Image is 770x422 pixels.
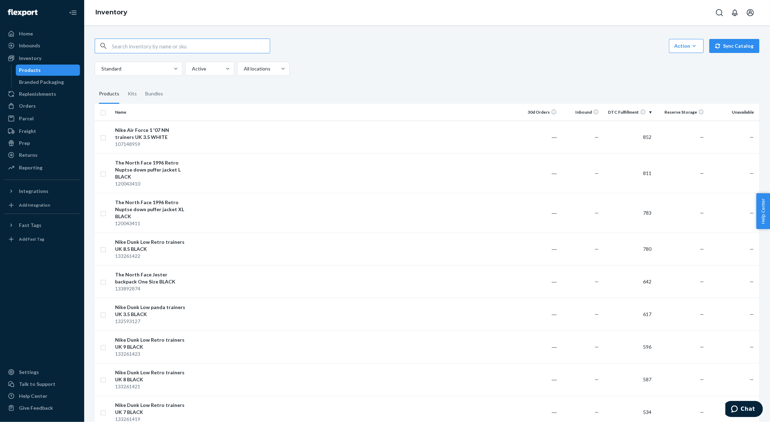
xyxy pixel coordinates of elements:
[4,402,80,414] button: Give Feedback
[90,2,133,23] ol: breadcrumbs
[115,271,188,285] div: The North Face Jester backpack One Size BLACK
[595,409,599,415] span: —
[595,134,599,140] span: —
[16,65,80,76] a: Products
[19,30,33,37] div: Home
[4,390,80,402] a: Help Center
[4,100,80,112] a: Orders
[4,220,80,231] button: Fast Tags
[95,8,127,16] a: Inventory
[595,344,599,350] span: —
[16,76,80,88] a: Branded Packaging
[750,170,754,176] span: —
[4,162,80,173] a: Reporting
[115,304,188,318] div: Nike Dunk Low panda trainers UK 3.5 BLACK
[750,311,754,317] span: —
[700,134,704,140] span: —
[756,193,770,229] button: Help Center
[750,246,754,252] span: —
[115,402,188,416] div: Nike Dunk Low Retro trainers UK 7 BLACK
[115,383,188,390] div: 133261421
[750,279,754,284] span: —
[743,6,757,20] button: Open account menu
[517,233,560,265] td: ―
[19,222,41,229] div: Fast Tags
[8,9,38,16] img: Flexport logo
[4,53,80,64] a: Inventory
[19,369,39,376] div: Settings
[700,344,704,350] span: —
[4,88,80,100] a: Replenishments
[19,128,36,135] div: Freight
[750,344,754,350] span: —
[595,210,599,216] span: —
[115,141,188,148] div: 107148959
[4,28,80,39] a: Home
[145,84,163,104] div: Bundles
[115,369,188,383] div: Nike Dunk Low Retro trainers UK 8 BLACK
[19,381,55,388] div: Talk to Support
[112,104,191,121] th: Name
[115,159,188,180] div: The North Face 1996 Retro Nuptse down puffer jacket L BLACK
[112,39,270,53] input: Search inventory by name or sku
[595,170,599,176] span: —
[602,233,654,265] td: 780
[19,91,56,98] div: Replenishments
[517,104,560,121] th: 30d Orders
[602,104,654,121] th: DTC Fulfillment
[700,246,704,252] span: —
[115,127,188,141] div: Nike Air Force 1 '07 NN trainers UK 3.5 WHITE
[19,79,64,86] div: Branded Packaging
[700,210,704,216] span: —
[128,84,137,104] div: Kits
[560,104,602,121] th: Inbound
[243,65,244,72] input: All locations
[4,367,80,378] a: Settings
[115,350,188,357] div: 133261423
[115,220,188,227] div: 120043411
[750,210,754,216] span: —
[191,65,192,72] input: Active
[517,298,560,330] td: ―
[19,152,38,159] div: Returns
[674,42,698,49] div: Action
[517,193,560,233] td: ―
[517,363,560,396] td: ―
[700,279,704,284] span: —
[115,199,188,220] div: The North Face 1996 Retro Nuptse down puffer jacket XL BLACK
[669,39,704,53] button: Action
[19,236,44,242] div: Add Fast Tag
[602,121,654,153] td: 852
[700,311,704,317] span: —
[4,138,80,149] a: Prep
[4,126,80,137] a: Freight
[602,330,654,363] td: 596
[595,279,599,284] span: —
[602,298,654,330] td: 617
[595,376,599,382] span: —
[602,363,654,396] td: 587
[602,153,654,193] td: 811
[517,330,560,363] td: ―
[700,409,704,415] span: —
[115,285,188,292] div: 133892874
[602,265,654,298] td: 642
[4,113,80,124] a: Parcel
[595,246,599,252] span: —
[725,401,763,418] iframe: Opens a widget where you can chat to one of our agents
[19,404,53,411] div: Give Feedback
[517,121,560,153] td: ―
[99,84,119,104] div: Products
[66,6,80,20] button: Close Navigation
[654,104,707,121] th: Reserve Storage
[115,318,188,325] div: 132593127
[517,265,560,298] td: ―
[19,393,47,400] div: Help Center
[115,253,188,260] div: 133261422
[4,149,80,161] a: Returns
[700,170,704,176] span: —
[517,153,560,193] td: ―
[750,134,754,140] span: —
